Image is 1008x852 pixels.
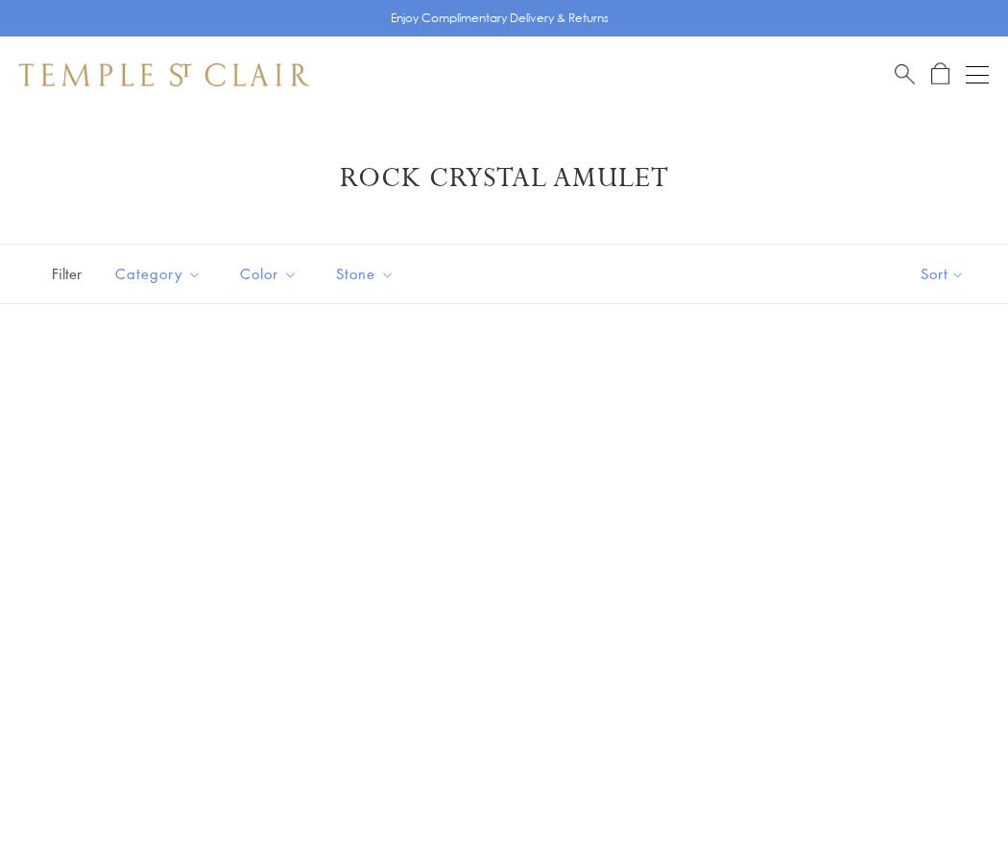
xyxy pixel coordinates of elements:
[391,9,609,28] p: Enjoy Complimentary Delivery & Returns
[322,252,409,296] button: Stone
[226,252,312,296] button: Color
[48,161,960,196] h1: Rock Crystal Amulet
[877,245,1008,303] button: Show sort by
[101,252,216,296] button: Category
[106,262,216,286] span: Category
[19,63,309,86] img: Temple St. Clair
[230,262,312,286] span: Color
[966,63,989,86] button: Open navigation
[326,262,409,286] span: Stone
[931,62,949,86] a: Open Shopping Bag
[895,62,915,86] a: Search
